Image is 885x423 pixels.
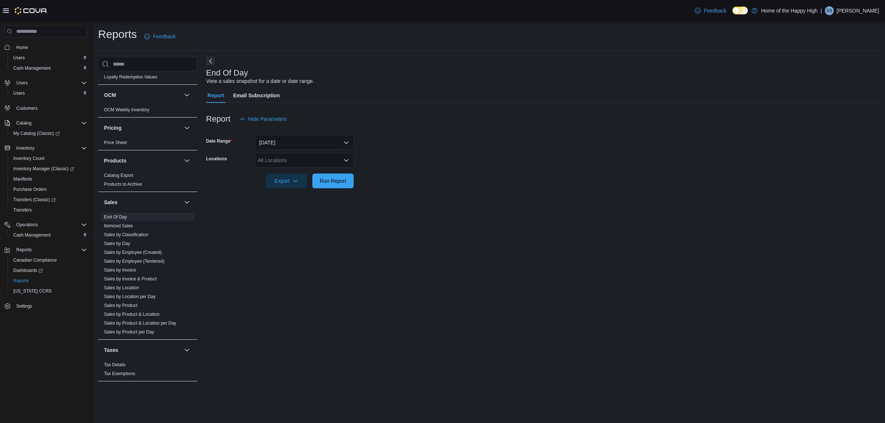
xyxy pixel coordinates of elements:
button: Home [1,42,90,52]
a: Price Sheet [104,140,127,145]
a: [US_STATE] CCRS [10,287,55,296]
span: Feedback [704,7,726,14]
button: Users [7,53,90,63]
a: Home [13,43,31,52]
a: Canadian Compliance [10,256,60,265]
button: Transfers [7,205,90,215]
button: Cash Management [7,63,90,73]
p: [PERSON_NAME] [837,6,879,15]
button: Operations [1,220,90,230]
a: Loyalty Redemption Values [104,74,157,80]
a: Sales by Classification [104,232,148,237]
a: Inventory Manager (Classic) [7,164,90,174]
input: Dark Mode [732,7,748,14]
label: Date Range [206,138,232,144]
span: Washington CCRS [10,287,87,296]
span: Home [16,45,28,50]
div: OCM [98,105,197,117]
span: Inventory Count [13,155,45,161]
div: View a sales snapshot for a date or date range. [206,77,314,85]
span: Report [208,88,224,103]
a: Itemized Sales [104,223,133,228]
span: Sales by Employee (Created) [104,249,162,255]
button: Sales [104,199,181,206]
a: Sales by Invoice & Product [104,276,157,282]
button: Reports [1,245,90,255]
h3: End Of Day [206,69,248,77]
a: Users [10,53,28,62]
span: Sales by Product per Day [104,329,154,335]
span: Catalog [13,119,87,127]
a: Inventory Count [10,154,48,163]
span: Users [16,80,28,86]
a: Tax Exemptions [104,371,135,376]
button: Export [266,174,307,188]
span: Cash Management [10,231,87,240]
span: Manifests [10,175,87,183]
span: Sales by Employee (Tendered) [104,258,164,264]
span: Dark Mode [732,14,733,15]
div: Sajjad Syed [825,6,834,15]
a: Reports [10,276,32,285]
a: Settings [13,302,35,311]
div: Pricing [98,138,197,150]
button: OCM [104,91,181,99]
span: Reports [13,278,29,284]
a: Sales by Product [104,303,138,308]
span: Reports [16,247,32,253]
button: Operations [13,220,41,229]
button: Canadian Compliance [7,255,90,265]
a: Sales by Product & Location per Day [104,321,176,326]
button: Reports [7,276,90,286]
button: Open list of options [343,157,349,163]
img: Cova [15,7,48,14]
a: Catalog Export [104,173,133,178]
a: Customers [13,104,41,113]
a: Inventory Manager (Classic) [10,164,77,173]
a: Purchase Orders [10,185,50,194]
a: Sales by Product & Location [104,312,160,317]
span: My Catalog (Classic) [13,130,60,136]
span: Tax Details [104,362,126,368]
button: [DATE] [255,135,354,150]
a: Sales by Location [104,285,139,290]
button: Settings [1,301,90,311]
span: Catalog Export [104,172,133,178]
span: My Catalog (Classic) [10,129,87,138]
a: Products to Archive [104,182,142,187]
button: Inventory [13,144,37,153]
a: Dashboards [7,265,90,276]
a: Tax Details [104,362,126,367]
button: Run Report [312,174,354,188]
span: Inventory [16,145,34,151]
span: SS [826,6,832,15]
a: Transfers (Classic) [7,195,90,205]
span: Feedback [153,33,176,40]
div: Loyalty [98,64,197,84]
span: Run Report [320,177,346,185]
div: Sales [98,213,197,339]
button: Users [7,88,90,98]
span: Transfers [13,207,32,213]
span: Users [10,53,87,62]
span: Email Subscription [233,88,280,103]
a: Sales by Invoice [104,268,136,273]
span: Catalog [16,120,31,126]
button: Customers [1,103,90,113]
button: Catalog [13,119,34,127]
a: Feedback [141,29,178,44]
a: Dashboards [10,266,46,275]
button: Users [13,78,31,87]
span: Sales by Invoice & Product [104,276,157,282]
h1: Reports [98,27,137,42]
span: Inventory Manager (Classic) [10,164,87,173]
p: Home of the Happy High [761,6,818,15]
button: Pricing [183,123,191,132]
span: Home [13,42,87,52]
button: Inventory [1,143,90,153]
span: Loyalty Redemption Values [104,74,157,80]
span: Products to Archive [104,181,142,187]
span: Purchase Orders [10,185,87,194]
